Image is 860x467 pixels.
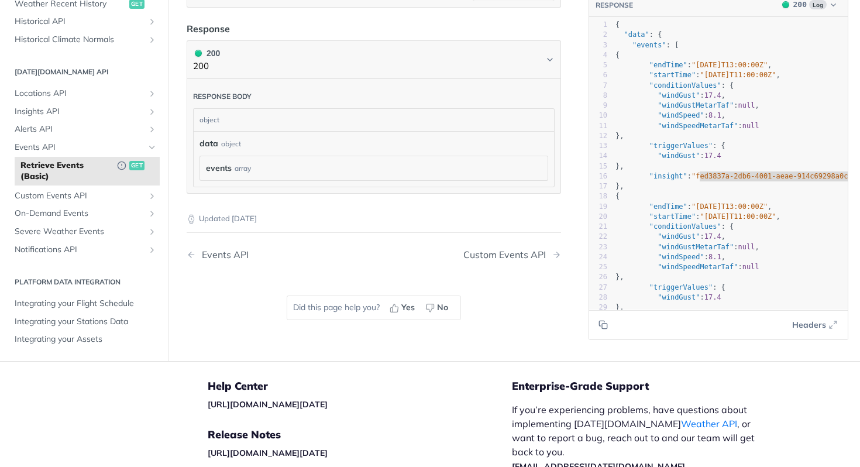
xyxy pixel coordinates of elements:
span: 17.4 [704,293,721,301]
div: 5 [589,60,607,70]
a: [URL][DOMAIN_NAME][DATE] [208,399,328,410]
a: Custom Events APIShow subpages for Custom Events API [9,187,160,205]
div: 20 [589,212,607,222]
span: "endTime" [649,61,687,69]
a: Next Page: Custom Events API [463,249,561,260]
span: "[DATE]T11:00:00Z" [700,212,776,221]
div: 19 [589,201,607,211]
h5: Enterprise-Grade Support [512,379,786,393]
span: No [437,301,448,314]
span: }, [615,182,624,190]
button: Show subpages for Historical API [147,17,157,26]
span: : , [615,242,759,250]
span: }, [615,162,624,170]
button: Show subpages for Locations API [147,89,157,98]
span: "windGust" [658,293,700,301]
div: 12 [589,131,607,141]
span: : , [615,111,725,119]
a: Retrieve Events (Basic)Deprecated Endpointget [15,156,160,185]
span: : [615,152,721,160]
span: : , [615,202,772,210]
span: "windSpeedMetarTaf" [658,263,738,271]
button: Deprecated Endpoint [117,159,126,171]
div: Response body [193,92,252,101]
div: 200 [193,47,220,60]
div: 2 [589,30,607,40]
span: Integrating your Flight Schedule [15,298,157,310]
span: : , [615,101,759,109]
span: "windSpeed" [658,253,704,261]
span: 200 [782,1,789,8]
div: 1 [589,20,607,30]
span: { [615,51,620,59]
span: 17.4 [704,91,721,99]
button: Headers [786,316,842,334]
div: 27 [589,282,607,292]
span: "endTime" [649,202,687,210]
a: Weather API [681,418,737,430]
span: "[DATE]T13:00:00Z" [692,202,768,210]
a: Historical APIShow subpages for Historical API [9,13,160,30]
button: Show subpages for Alerts API [147,125,157,134]
span: events [206,162,232,174]
div: Events API [196,249,249,260]
span: "triggerValues" [649,142,713,150]
div: 10 [589,111,607,121]
span: 200 [195,50,202,57]
span: : , [615,253,725,261]
div: 15 [589,161,607,171]
span: Retrieve Events (Basic) [20,159,111,182]
p: 200 [193,60,220,73]
div: 22 [589,232,607,242]
div: 200 200200 [187,79,561,194]
span: }, [615,132,624,140]
span: : [615,172,852,180]
span: }, [615,303,624,311]
span: Custom Events API [15,190,145,202]
div: 8 [589,91,607,101]
div: 6 [589,70,607,80]
span: "conditionValues" [649,81,721,89]
svg: Chevron [545,55,555,64]
span: "events" [632,40,666,49]
span: "windGust" [658,152,700,160]
span: "startTime" [649,212,696,221]
a: Integrating your Flight Schedule [9,295,160,313]
div: 23 [589,242,607,252]
button: Show subpages for Severe Weather Events [147,227,157,236]
span: : { [615,142,725,150]
span: "windSpeedMetarTaf" [658,121,738,129]
span: Events API [15,142,145,153]
span: Integrating your Stations Data [15,315,157,327]
a: On-Demand EventsShow subpages for On-Demand Events [9,205,160,222]
a: Locations APIShow subpages for Locations API [9,85,160,102]
div: object [221,139,241,149]
a: Alerts APIShow subpages for Alerts API [9,121,160,138]
div: 4 [589,50,607,60]
button: Yes [386,299,421,317]
div: 21 [589,222,607,232]
span: "windGustMetarTaf" [658,101,734,109]
span: : [615,121,759,129]
span: "[DATE]T13:00:00Z" [692,61,768,69]
span: Notifications API [15,243,145,255]
span: data [199,138,218,150]
h2: Platform DATA integration [9,277,160,287]
span: null [738,242,755,250]
a: Events APIHide subpages for Events API [9,139,160,156]
a: Notifications APIShow subpages for Notifications API [9,241,160,258]
a: Severe Weather EventsShow subpages for Severe Weather Events [9,223,160,241]
span: null [742,121,759,129]
div: 29 [589,303,607,313]
div: 11 [589,121,607,131]
span: Insights API [15,106,145,118]
div: array [235,163,251,174]
h5: Help Center [208,379,512,393]
button: Show subpages for Historical Climate Normals [147,35,157,44]
button: Copy to clipboard [595,316,611,334]
a: [URL][DOMAIN_NAME][DATE] [208,448,328,458]
span: "windSpeed" [658,111,704,119]
a: Integrating your Assets [9,331,160,348]
div: 24 [589,252,607,262]
span: Historical API [15,16,145,28]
